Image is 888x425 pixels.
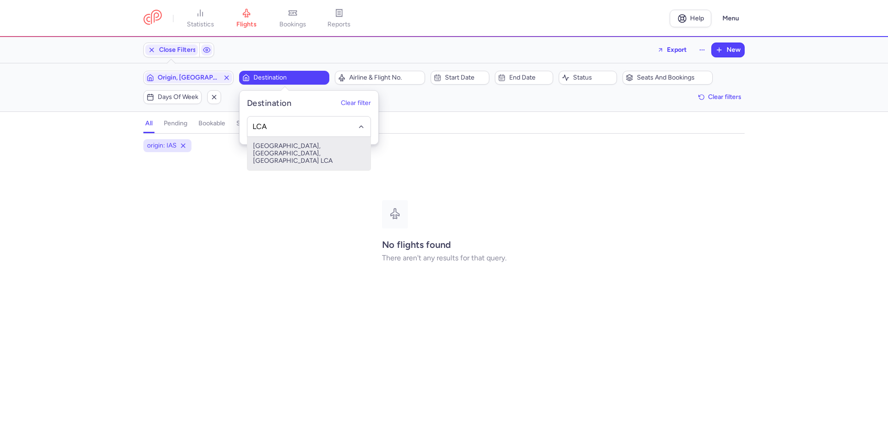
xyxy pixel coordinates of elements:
[145,119,153,128] h4: all
[382,254,506,262] p: There aren't any results for that query.
[270,8,316,29] a: bookings
[651,43,693,57] button: Export
[495,71,553,85] button: End date
[695,90,745,104] button: Clear filters
[253,122,366,132] input: -searchbox
[327,20,351,29] span: reports
[159,46,196,54] span: Close Filters
[727,46,740,54] span: New
[239,71,329,85] button: Destination
[236,119,260,128] h4: sold out
[667,46,687,53] span: Export
[509,74,550,81] span: End date
[236,20,257,29] span: flights
[177,8,223,29] a: statistics
[341,100,371,107] button: Clear filter
[279,20,306,29] span: bookings
[382,239,451,250] strong: No flights found
[147,141,177,150] span: origin: IAS
[158,74,219,81] span: Origin, [GEOGRAPHIC_DATA]
[247,137,370,170] span: [GEOGRAPHIC_DATA], [GEOGRAPHIC_DATA], [GEOGRAPHIC_DATA] LCA
[164,119,187,128] h4: pending
[198,119,225,128] h4: bookable
[690,15,704,22] span: Help
[143,71,234,85] button: Origin, [GEOGRAPHIC_DATA]
[559,71,617,85] button: Status
[316,8,362,29] a: reports
[717,10,745,27] button: Menu
[670,10,711,27] a: Help
[445,74,486,81] span: Start date
[144,43,199,57] button: Close Filters
[143,10,162,27] a: CitizenPlane red outlined logo
[143,90,202,104] button: Days of week
[431,71,489,85] button: Start date
[158,93,198,101] span: Days of week
[223,8,270,29] a: flights
[637,74,709,81] span: Seats and bookings
[573,74,614,81] span: Status
[335,71,425,85] button: Airline & Flight No.
[349,74,422,81] span: Airline & Flight No.
[247,98,291,109] h5: Destination
[187,20,214,29] span: statistics
[712,43,744,57] button: New
[623,71,713,85] button: Seats and bookings
[708,93,741,100] span: Clear filters
[253,74,326,81] span: Destination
